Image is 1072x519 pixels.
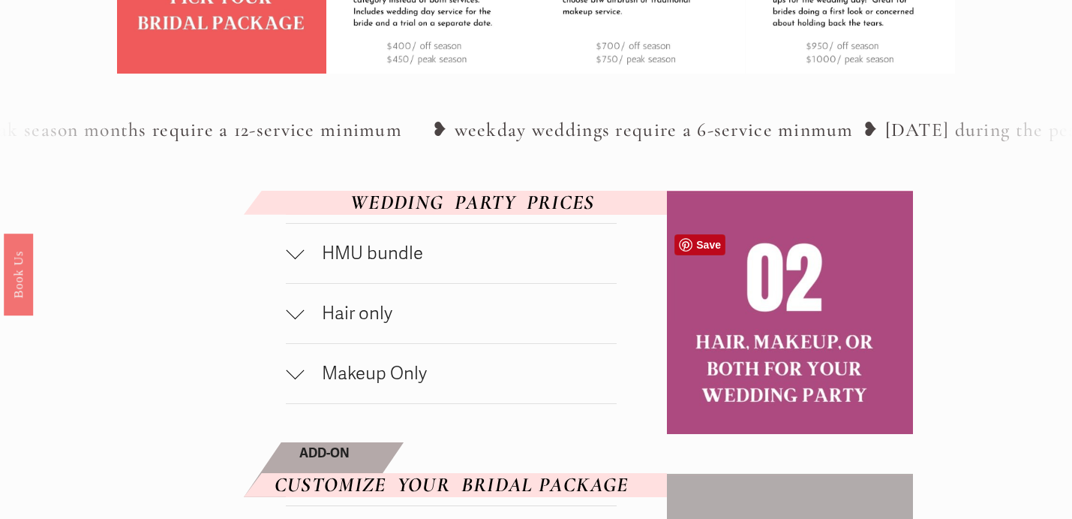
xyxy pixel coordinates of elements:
[431,119,854,143] tspan: ❥ weekday weddings require a 6-service minmum
[299,445,350,461] strong: ADD-ON
[304,363,616,385] span: Makeup Only
[286,284,616,343] button: Hair only
[286,344,616,403] button: Makeup Only
[275,472,629,497] em: CUSTOMIZE YOUR BRIDAL PACKAGE
[286,224,616,283] button: HMU bundle
[350,190,595,215] em: WEDDING PARTY PRICES
[4,233,33,315] a: Book Us
[304,303,616,324] span: Hair only
[304,243,616,264] span: HMU bundle
[674,234,725,255] a: Pin it!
